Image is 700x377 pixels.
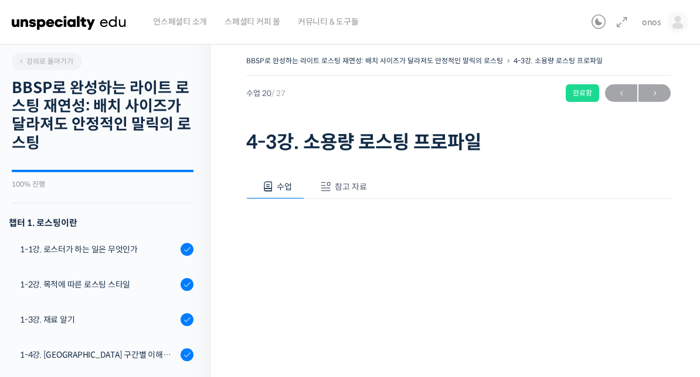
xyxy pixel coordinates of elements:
div: 1-1강. 로스터가 하는 일은 무엇인가 [20,243,177,256]
span: → [638,85,671,101]
div: 100% 진행 [12,181,193,188]
h2: BBSP로 완성하는 라이트 로스팅 재연성: 배치 사이즈가 달라져도 안정적인 말릭의 로스팅 [12,79,193,152]
div: 1-4강. [GEOGRAPHIC_DATA] 구간별 이해와 용어 [20,348,177,361]
h1: 4-3강. 소용량 로스팅 프로파일 [246,131,671,153]
a: 4-3강. 소용량 로스팅 프로파일 [514,56,603,65]
a: BBSP로 완성하는 라이트 로스팅 재연성: 배치 사이즈가 달라져도 안정적인 말릭의 로스팅 [246,56,503,65]
a: ←이전 [605,84,637,102]
span: onos [642,17,661,28]
span: 강의로 돌아가기 [18,57,73,66]
a: 다음→ [638,84,671,102]
span: ← [605,85,637,101]
div: 완료함 [566,84,599,102]
span: 수업 20 [246,90,286,97]
span: / 27 [271,88,286,98]
span: 참고 자료 [335,181,367,192]
div: 1-3강. 재료 알기 [20,313,177,326]
div: 1-2강. 목적에 따른 로스팅 스타일 [20,278,177,291]
h3: 챕터 1. 로스팅이란 [9,215,193,231]
span: 수업 [277,181,292,192]
a: 강의로 돌아가기 [12,53,82,70]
